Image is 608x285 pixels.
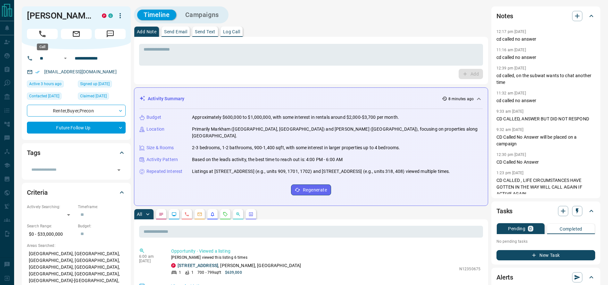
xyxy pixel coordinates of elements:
h1: [PERSON_NAME] [27,11,92,21]
p: CD Called No Answer [496,159,595,166]
svg: Requests [223,212,228,217]
div: property.ca [102,13,106,18]
p: Search Range: [27,223,75,229]
div: Fri Jul 01 2022 [78,80,126,89]
svg: Calls [184,212,189,217]
p: Pending [508,226,525,231]
p: 6:00 am [139,254,162,259]
div: condos.ca [108,13,113,18]
p: cd called no answer [496,97,595,104]
p: 12:30 pm [DATE] [496,152,526,157]
svg: Emails [197,212,202,217]
h2: Criteria [27,187,48,198]
p: 2-3 bedrooms, 1-2 bathrooms, 900-1,400 sqft, with some interest in larger properties up to 4 bedr... [192,144,400,151]
p: $639,000 [225,270,242,275]
div: Tasks [496,203,595,219]
svg: Notes [159,212,164,217]
h2: Alerts [496,272,513,282]
span: Signed up [DATE] [80,81,110,87]
p: 8 minutes ago [448,96,474,102]
p: 1 [191,270,194,275]
button: Open [114,166,123,175]
p: 11:16 am [DATE] [496,48,526,52]
h2: Tags [27,148,40,158]
p: 9:32 am [DATE] [496,127,524,132]
p: 12:17 pm [DATE] [496,29,526,34]
span: Email [61,29,92,39]
p: Add Note [137,29,156,34]
span: Claimed [DATE] [80,93,107,99]
p: Activity Summary [148,95,184,102]
p: Listings at [STREET_ADDRESS] (e.g., units 909, 1701, 1702) and [STREET_ADDRESS] (e.g., units 318,... [192,168,450,175]
p: $0 - $33,000,000 [27,229,75,240]
button: New Task [496,250,595,260]
p: cd called, on the subwat wants to chat another time [496,72,595,86]
p: Areas Searched: [27,243,126,248]
p: CD CALLED, ANSWER BUT DID NOT RESPOND [496,116,595,122]
p: [DATE] [139,259,162,263]
p: Activity Pattern [146,156,178,163]
p: N12350675 [459,266,480,272]
div: Criteria [27,185,126,200]
p: cd called no answer [496,54,595,61]
div: Renter , Buyer , Precon [27,105,126,117]
div: Alerts [496,270,595,285]
p: 9:33 am [DATE] [496,109,524,114]
div: Tue Sep 16 2025 [27,80,75,89]
p: Actively Searching: [27,204,75,210]
p: 1:23 pm [DATE] [496,171,524,175]
svg: Email Verified [35,70,40,74]
p: 12:39 pm [DATE] [496,66,526,70]
p: Completed [560,227,582,231]
span: Active 3 hours ago [29,81,62,87]
p: Opportunity - Viewed a listing [171,248,480,255]
p: , [PERSON_NAME], [GEOGRAPHIC_DATA] [178,262,301,269]
p: Based on the lead's activity, the best time to reach out is: 4:00 PM - 6:00 AM [192,156,343,163]
svg: Opportunities [236,212,241,217]
p: Send Email [164,29,187,34]
a: [EMAIL_ADDRESS][DOMAIN_NAME] [44,69,117,74]
p: Budget: [78,223,126,229]
p: 700 - 799 sqft [197,270,221,275]
div: Tags [27,145,126,160]
div: Tue Jul 15 2025 [27,93,75,102]
p: CD CALLED , LIFE CIRCUMSTANCES HAVE GOTTEN IN THE WAY WILL CALL AGAIN IF ACTIVE AGAIN. [496,177,595,197]
p: All [137,212,142,216]
h2: Tasks [496,206,512,216]
p: cd called no answer [496,36,595,43]
p: 11:32 am [DATE] [496,91,526,95]
button: Regenerate [291,184,331,195]
div: property.ca [171,263,176,268]
span: Message [95,29,126,39]
p: No pending tasks [496,237,595,246]
div: Activity Summary8 minutes ago [139,93,483,105]
button: Timeline [137,10,176,20]
a: [STREET_ADDRESS] [178,263,218,268]
p: Log Call [223,29,240,34]
p: CD Called No Answer will be placed on a campaign [496,134,595,147]
div: Notes [496,8,595,24]
p: 1 [179,270,181,275]
svg: Agent Actions [248,212,254,217]
p: 0 [529,226,532,231]
h2: Notes [496,11,513,21]
p: Budget [146,114,161,121]
span: Call [27,29,58,39]
div: Future Follow Up [27,122,126,134]
p: [PERSON_NAME] viewed this listing 6 times [171,255,480,260]
p: Repeated Interest [146,168,182,175]
button: Campaigns [179,10,225,20]
p: Approximately $600,000 to $1,000,000, with some interest in rentals around $2,000-$3,700 per month. [192,114,399,121]
p: Primarily Markham ([GEOGRAPHIC_DATA], [GEOGRAPHIC_DATA]) and [PERSON_NAME] ([GEOGRAPHIC_DATA]), f... [192,126,483,139]
p: Size & Rooms [146,144,174,151]
span: Contacted [DATE] [29,93,59,99]
div: Call [37,44,48,50]
svg: Lead Browsing Activity [171,212,177,217]
div: Mon Jul 04 2022 [78,93,126,102]
p: Location [146,126,164,133]
button: Open [62,54,69,62]
svg: Listing Alerts [210,212,215,217]
p: Timeframe: [78,204,126,210]
p: Send Text [195,29,215,34]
